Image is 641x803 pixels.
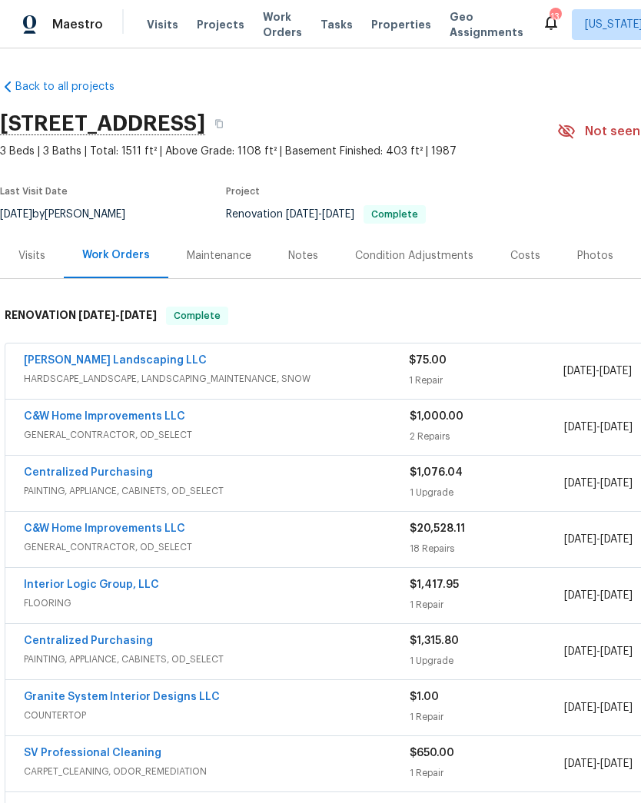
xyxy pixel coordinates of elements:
[550,9,560,25] div: 13
[82,247,150,263] div: Work Orders
[450,9,523,40] span: Geo Assignments
[600,422,633,433] span: [DATE]
[288,248,318,264] div: Notes
[600,702,633,713] span: [DATE]
[322,209,354,220] span: [DATE]
[564,590,596,601] span: [DATE]
[410,579,459,590] span: $1,417.95
[24,708,410,723] span: COUNTERTOP
[600,590,633,601] span: [DATE]
[410,748,454,758] span: $650.00
[410,692,439,702] span: $1.00
[599,366,632,377] span: [DATE]
[564,422,596,433] span: [DATE]
[24,523,185,534] a: C&W Home Improvements LLC
[600,478,633,489] span: [DATE]
[410,709,564,725] div: 1 Repair
[600,758,633,769] span: [DATE]
[365,210,424,219] span: Complete
[24,579,159,590] a: Interior Logic Group, LLC
[510,248,540,264] div: Costs
[410,541,564,556] div: 18 Repairs
[168,308,227,324] span: Complete
[410,635,459,646] span: $1,315.80
[410,523,465,534] span: $20,528.11
[564,478,596,489] span: [DATE]
[147,17,178,32] span: Visits
[409,373,563,388] div: 1 Repair
[226,187,260,196] span: Project
[24,371,409,387] span: HARDSCAPE_LANDSCAPE, LANDSCAPING_MAINTENANCE, SNOW
[564,420,633,435] span: -
[563,363,632,379] span: -
[24,692,220,702] a: Granite System Interior Designs LLC
[52,17,103,32] span: Maestro
[564,532,633,547] span: -
[24,467,153,478] a: Centralized Purchasing
[410,467,463,478] span: $1,076.04
[120,310,157,320] span: [DATE]
[410,429,564,444] div: 2 Repairs
[355,248,473,264] div: Condition Adjustments
[564,534,596,545] span: [DATE]
[286,209,354,220] span: -
[410,597,564,612] div: 1 Repair
[24,539,410,555] span: GENERAL_CONTRACTOR, OD_SELECT
[564,756,633,771] span: -
[24,596,410,611] span: FLOORING
[187,248,251,264] div: Maintenance
[205,110,233,138] button: Copy Address
[24,635,153,646] a: Centralized Purchasing
[410,765,564,781] div: 1 Repair
[24,411,185,422] a: C&W Home Improvements LLC
[600,646,633,657] span: [DATE]
[24,748,161,758] a: SV Professional Cleaning
[78,310,157,320] span: -
[410,653,564,669] div: 1 Upgrade
[409,355,447,366] span: $75.00
[600,534,633,545] span: [DATE]
[577,248,613,264] div: Photos
[564,588,633,603] span: -
[564,700,633,715] span: -
[286,209,318,220] span: [DATE]
[563,366,596,377] span: [DATE]
[24,764,410,779] span: CARPET_CLEANING, ODOR_REMEDIATION
[24,427,410,443] span: GENERAL_CONTRACTOR, OD_SELECT
[18,248,45,264] div: Visits
[410,411,463,422] span: $1,000.00
[564,758,596,769] span: [DATE]
[564,646,596,657] span: [DATE]
[226,209,426,220] span: Renovation
[564,476,633,491] span: -
[24,652,410,667] span: PAINTING, APPLIANCE, CABINETS, OD_SELECT
[371,17,431,32] span: Properties
[24,483,410,499] span: PAINTING, APPLIANCE, CABINETS, OD_SELECT
[197,17,244,32] span: Projects
[320,19,353,30] span: Tasks
[78,310,115,320] span: [DATE]
[5,307,157,325] h6: RENOVATION
[564,702,596,713] span: [DATE]
[263,9,302,40] span: Work Orders
[410,485,564,500] div: 1 Upgrade
[564,644,633,659] span: -
[24,355,207,366] a: [PERSON_NAME] Landscaping LLC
